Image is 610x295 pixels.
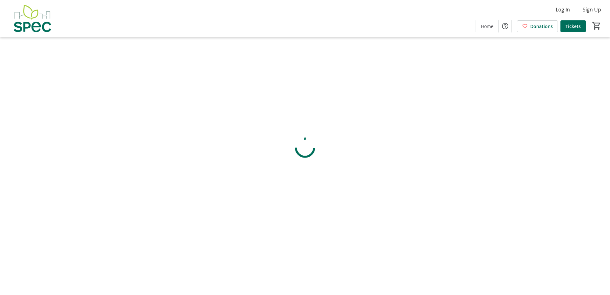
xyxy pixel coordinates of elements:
[583,6,601,13] span: Sign Up
[530,23,553,30] span: Donations
[517,20,558,32] a: Donations
[560,20,586,32] a: Tickets
[566,23,581,30] span: Tickets
[591,20,602,32] button: Cart
[4,3,60,34] img: SPEC's Logo
[476,20,498,32] a: Home
[556,6,570,13] span: Log In
[499,20,512,32] button: Help
[578,4,606,15] button: Sign Up
[481,23,493,30] span: Home
[551,4,575,15] button: Log In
